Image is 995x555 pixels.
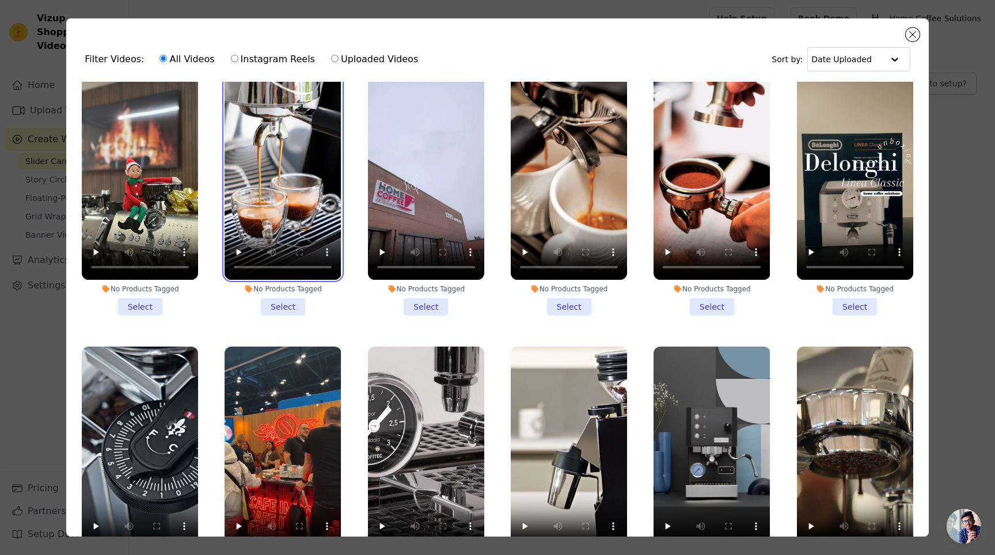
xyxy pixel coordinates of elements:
div: No Products Tagged [82,284,198,294]
div: No Products Tagged [225,284,341,294]
label: Uploaded Videos [331,52,419,67]
button: Close modal [906,28,920,41]
div: No Products Tagged [654,284,770,294]
div: Sort by: [772,47,910,71]
div: No Products Tagged [797,284,913,294]
label: Instagram Reels [230,52,316,67]
div: No Products Tagged [511,284,627,294]
label: All Videos [159,52,215,67]
div: Open chat [947,509,981,543]
div: No Products Tagged [368,284,484,294]
div: Filter Videos: [85,46,424,73]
